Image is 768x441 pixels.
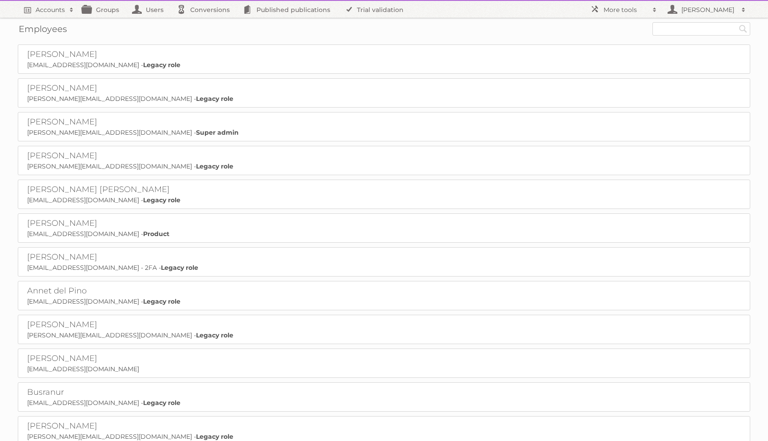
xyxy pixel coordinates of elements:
[196,162,233,170] strong: Legacy role
[18,1,78,18] a: Accounts
[604,5,648,14] h2: More tools
[161,264,198,272] strong: Legacy role
[27,331,741,339] p: [PERSON_NAME][EMAIL_ADDRESS][DOMAIN_NAME] -
[172,1,239,18] a: Conversions
[143,61,180,69] strong: Legacy role
[27,196,741,204] p: [EMAIL_ADDRESS][DOMAIN_NAME] -
[27,264,741,272] p: [EMAIL_ADDRESS][DOMAIN_NAME] - 2FA -
[78,1,128,18] a: Groups
[27,95,741,103] p: [PERSON_NAME][EMAIL_ADDRESS][DOMAIN_NAME] -
[661,1,750,18] a: [PERSON_NAME]
[27,218,249,229] h2: [PERSON_NAME]
[239,1,339,18] a: Published publications
[27,286,249,297] h2: Annet del Pino
[128,1,172,18] a: Users
[736,22,750,36] input: Search
[27,162,741,170] p: [PERSON_NAME][EMAIL_ADDRESS][DOMAIN_NAME] -
[143,399,180,407] strong: Legacy role
[27,151,249,161] h2: [PERSON_NAME]
[27,353,249,364] h2: [PERSON_NAME]
[27,365,741,373] p: [EMAIL_ADDRESS][DOMAIN_NAME]
[36,5,65,14] h2: Accounts
[196,95,233,103] strong: Legacy role
[339,1,412,18] a: Trial validation
[27,230,741,238] p: [EMAIL_ADDRESS][DOMAIN_NAME] -
[27,387,249,398] h2: Busranur
[27,399,741,407] p: [EMAIL_ADDRESS][DOMAIN_NAME] -
[196,128,239,136] strong: Super admin
[586,1,661,18] a: More tools
[27,117,249,128] h2: [PERSON_NAME]
[196,331,233,339] strong: Legacy role
[679,5,737,14] h2: [PERSON_NAME]
[27,421,249,432] h2: [PERSON_NAME]
[27,252,249,263] h2: [PERSON_NAME]
[27,49,249,60] h2: [PERSON_NAME]
[27,83,249,94] h2: [PERSON_NAME]
[27,320,249,330] h2: [PERSON_NAME]
[196,433,233,441] strong: Legacy role
[27,61,741,69] p: [EMAIL_ADDRESS][DOMAIN_NAME] -
[27,297,741,305] p: [EMAIL_ADDRESS][DOMAIN_NAME] -
[27,433,741,441] p: [PERSON_NAME][EMAIL_ADDRESS][DOMAIN_NAME] -
[143,230,169,238] strong: Product
[143,196,180,204] strong: Legacy role
[143,297,180,305] strong: Legacy role
[27,128,741,136] p: [PERSON_NAME][EMAIL_ADDRESS][DOMAIN_NAME] -
[27,184,249,195] h2: [PERSON_NAME] [PERSON_NAME]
